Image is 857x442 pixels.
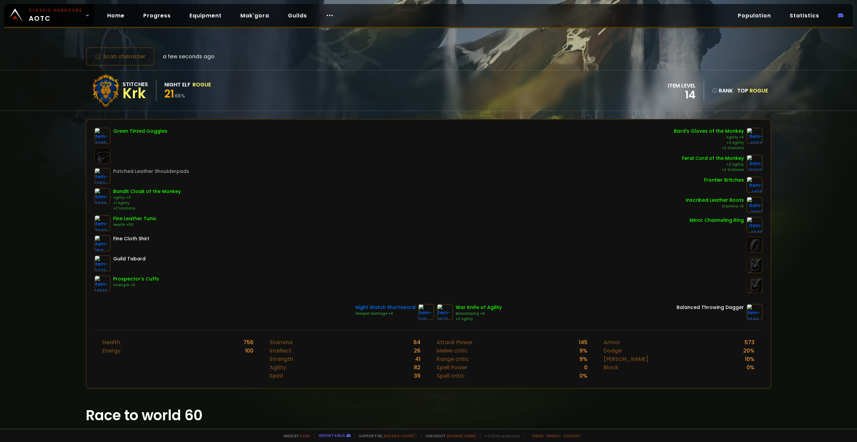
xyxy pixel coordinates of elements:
div: Krk [123,88,148,99]
div: Armor [604,338,620,346]
div: 0 % [579,372,588,380]
div: +2 Stamina [113,206,181,211]
div: Stamina [269,338,293,346]
div: 100 [245,346,253,355]
div: Patched Leather Shoulderpads [113,168,189,175]
img: item-1793 [94,168,110,184]
div: Green Tinted Goggles [113,128,167,135]
div: Block [604,363,618,372]
div: Top [737,86,768,95]
div: Stitches [123,80,148,88]
div: Feral Cord of the Monkey [682,155,744,162]
img: item-4243 [94,215,110,231]
div: Health [102,338,120,346]
div: Spell critic [437,372,465,380]
img: item-14561 [94,275,110,292]
h1: Race to world 60 [86,405,771,426]
a: Progress [138,9,176,22]
div: Beastslaying +6 [456,311,502,316]
img: item-4385 [94,128,110,144]
a: Statistics [784,9,825,22]
img: item-2946 [747,304,763,320]
a: Buy me a coffee [384,433,417,438]
a: [DOMAIN_NAME] [447,433,476,438]
span: a few seconds ago [163,52,215,61]
div: Inscribed Leather Boots [686,197,744,204]
div: 9 % [579,346,588,355]
div: +1 Agility [113,200,181,206]
img: item-9779 [94,188,110,204]
div: +2 Agility [682,162,744,167]
div: [PERSON_NAME] [604,355,648,363]
span: v. d752d5 - production [480,433,520,438]
div: Guild Tabard [113,255,146,262]
div: +2 Stamina [674,145,744,151]
div: 20 % [743,346,755,355]
small: 66 % [175,92,185,99]
div: Frontier Britches [704,177,744,184]
div: +2 Agility [674,140,744,145]
span: Checkout [421,433,476,438]
div: 26 [414,346,420,355]
div: 39 [414,372,420,380]
div: 41 [415,355,420,363]
div: Agility +3 [113,195,181,200]
div: Agility +5 [674,135,744,140]
a: Terms [531,433,544,438]
span: Made by [280,433,310,438]
div: Energy [102,346,121,355]
img: item-6554 [747,128,763,144]
img: item-1436 [747,177,763,193]
div: Bandit Cloak of the Monkey [113,188,181,195]
div: Stamina +5 [686,204,744,209]
img: item-5976 [94,255,110,271]
div: Intellect [269,346,292,355]
a: Guilds [283,9,312,22]
div: Spell Power [437,363,467,372]
div: +2 Agility [456,316,502,322]
div: 0 [584,363,588,372]
div: Balanced Throwing Dagger [677,304,744,311]
div: Strength [269,355,293,363]
div: War Knife of Agility [456,304,502,311]
div: +2 Stamina [682,167,744,173]
img: item-4571 [437,304,453,320]
span: AOTC [29,7,82,23]
img: item-859 [94,235,110,251]
div: Night Elf [164,80,190,89]
div: Dodge [604,346,622,355]
div: 573 [745,338,755,346]
div: Agility [269,363,286,372]
a: Equipment [184,9,227,22]
div: Range critic [437,355,469,363]
div: Minor Channeling Ring [690,217,744,224]
div: 145 [579,338,588,346]
div: Melee critic [437,346,468,355]
img: item-1449 [747,217,763,233]
a: Report a bug [319,433,345,438]
div: Rogue [192,80,211,89]
div: Fine Leather Tunic [113,215,157,222]
div: 82 [414,363,420,372]
a: Consent [563,433,581,438]
span: 21 [164,86,174,101]
div: Attack Power [437,338,473,346]
div: Strength +5 [113,282,159,288]
div: 14 [668,90,696,100]
img: item-2987 [747,197,763,213]
div: Night Watch Shortsword [356,304,415,311]
div: 756 [243,338,253,346]
div: Health +50 [113,222,157,228]
div: Bard's Gloves of the Monkey [674,128,744,135]
div: 0 % [747,363,755,372]
div: 64 [413,338,420,346]
div: Weapon Damage +4 [356,311,415,316]
span: Support me, [355,433,417,438]
a: Population [732,9,776,22]
img: item-935 [418,304,434,320]
div: rank [712,86,733,95]
small: Classic Hardcore [29,7,82,13]
span: Rogue [750,87,768,94]
a: Mak'gora [235,9,275,22]
div: 9 % [579,355,588,363]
